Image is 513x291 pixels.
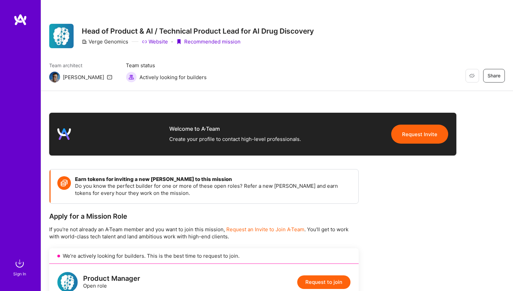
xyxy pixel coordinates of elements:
div: Sign In [13,270,26,277]
span: Share [488,72,500,79]
span: Team architect [49,62,112,69]
span: Actively looking for builders [139,74,207,81]
button: Share [483,69,505,83]
img: Team Architect [49,72,60,83]
h3: Head of Product & AI / Technical Product Lead for AI Drug Discovery [82,27,314,35]
img: Token icon [57,176,71,190]
div: Create your profile to contact high-level professionals. [169,135,301,143]
img: sign in [13,257,26,270]
div: Apply for a Mission Role [49,212,359,221]
div: Open role [83,275,140,289]
div: Verge Genomics [82,38,128,45]
span: Team status [126,62,207,69]
img: Actively looking for builders [126,72,137,83]
img: logo [57,127,71,141]
div: Product Manager [83,275,140,282]
div: We’re actively looking for builders. This is the best time to request to join. [49,248,359,264]
div: Recommended mission [176,38,241,45]
button: Request Invite [391,125,448,144]
img: logo [14,14,27,26]
div: Welcome to A·Team [169,125,301,132]
p: If you're not already an A·Team member and you want to join this mission, . You'll get to work wi... [49,226,359,240]
div: · [171,38,173,45]
img: Company Logo [49,24,74,48]
i: icon EyeClosed [469,73,475,78]
i: icon CompanyGray [82,39,87,44]
i: icon Mail [107,74,112,80]
p: Do you know the perfect builder for one or more of these open roles? Refer a new [PERSON_NAME] an... [75,182,351,197]
div: [PERSON_NAME] [63,74,104,81]
button: Request to join [297,275,350,289]
i: icon PurpleRibbon [176,39,182,44]
a: Website [142,38,168,45]
span: Request an Invite to Join A·Team [226,226,304,233]
h4: Earn tokens for inviting a new [PERSON_NAME] to this mission [75,176,351,182]
a: sign inSign In [14,257,26,277]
